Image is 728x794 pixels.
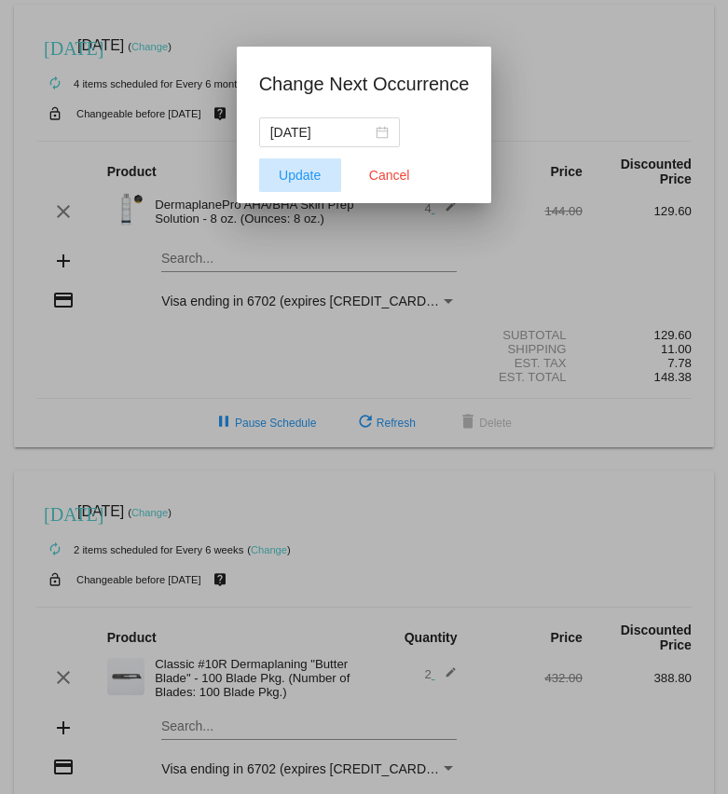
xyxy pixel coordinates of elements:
[259,69,470,99] h1: Change Next Occurrence
[369,168,410,183] span: Cancel
[349,158,431,192] button: Close dialog
[279,168,321,183] span: Update
[259,158,341,192] button: Update
[270,122,372,143] input: Select date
